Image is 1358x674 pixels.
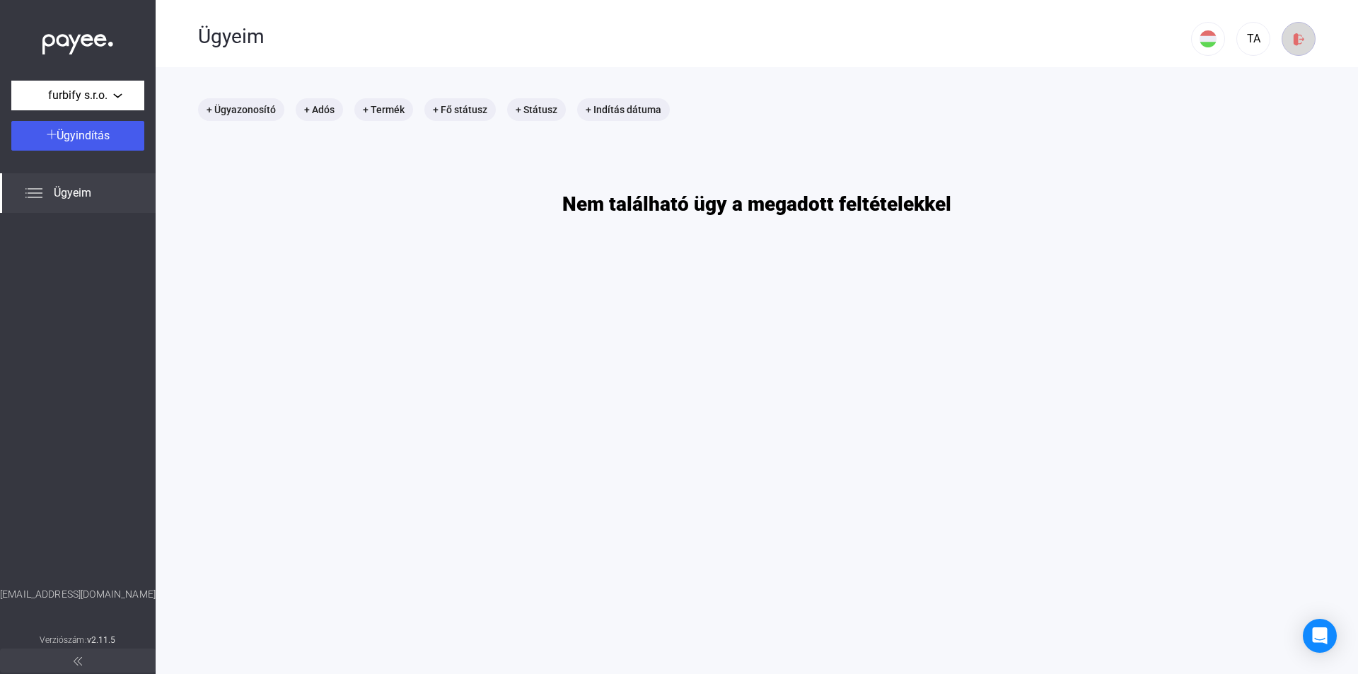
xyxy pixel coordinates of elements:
mat-chip: + Fő státusz [424,98,496,121]
h1: Nem található ügy a megadott feltételekkel [562,192,951,216]
img: logout-red [1292,32,1306,47]
button: logout-red [1282,22,1316,56]
img: white-payee-white-dot.svg [42,26,113,55]
button: HU [1191,22,1225,56]
strong: v2.11.5 [87,635,116,645]
mat-chip: + Ügyazonosító [198,98,284,121]
div: Ügyeim [198,25,1191,49]
img: plus-white.svg [47,129,57,139]
mat-chip: + Termék [354,98,413,121]
img: HU [1200,30,1217,47]
img: arrow-double-left-grey.svg [74,657,82,666]
button: Ügyindítás [11,121,144,151]
span: Ügyeim [54,185,91,202]
span: furbify s.r.o. [48,87,108,104]
span: Ügyindítás [57,129,110,142]
mat-chip: + Státusz [507,98,566,121]
button: furbify s.r.o. [11,81,144,110]
div: Open Intercom Messenger [1303,619,1337,653]
mat-chip: + Indítás dátuma [577,98,670,121]
img: list.svg [25,185,42,202]
div: TA [1241,30,1265,47]
mat-chip: + Adós [296,98,343,121]
button: TA [1236,22,1270,56]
